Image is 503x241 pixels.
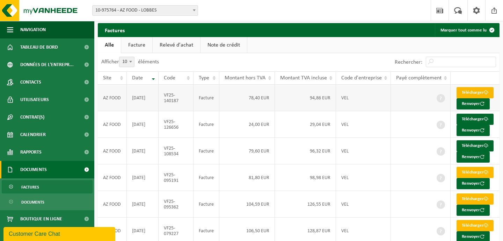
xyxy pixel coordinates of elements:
[127,191,159,218] td: [DATE]
[159,164,194,191] td: VF25-095191
[159,85,194,111] td: VF25-140187
[2,180,93,193] a: Factures
[395,59,422,65] label: Rechercher:
[219,191,275,218] td: 104,59 EUR
[98,138,127,164] td: AZ FOOD
[457,140,494,151] a: Télécharger
[201,37,247,53] a: Note de crédit
[457,193,494,205] a: Télécharger
[457,98,490,109] button: Renvoyer
[194,85,219,111] td: Facture
[336,138,391,164] td: VEL
[20,73,41,91] span: Contacts
[457,125,490,136] button: Renvoyer
[219,164,275,191] td: 81,80 EUR
[457,114,494,125] a: Télécharger
[127,85,159,111] td: [DATE]
[336,191,391,218] td: VEL
[336,164,391,191] td: VEL
[396,75,442,81] span: Payé complètement
[457,205,490,216] button: Renvoyer
[275,111,336,138] td: 29,04 EUR
[127,164,159,191] td: [DATE]
[98,23,132,37] h2: Factures
[457,220,494,231] a: Télécharger
[98,111,127,138] td: AZ FOOD
[219,85,275,111] td: 78,40 EUR
[119,57,134,67] span: 10
[127,111,159,138] td: [DATE]
[20,143,42,161] span: Rapports
[341,75,382,81] span: Code d'entreprise
[194,138,219,164] td: Facture
[457,167,494,178] a: Télécharger
[20,126,46,143] span: Calendrier
[280,75,327,81] span: Montant TVA incluse
[20,108,44,126] span: Contrat(s)
[98,191,127,218] td: AZ FOOD
[98,37,121,53] a: Alle
[275,164,336,191] td: 98,98 EUR
[20,56,74,73] span: Données de l'entrepr...
[159,138,194,164] td: VF25-108534
[194,191,219,218] td: Facture
[219,138,275,164] td: 79,60 EUR
[127,138,159,164] td: [DATE]
[101,59,159,65] label: Afficher éléments
[275,191,336,218] td: 126,55 EUR
[457,178,490,189] button: Renvoyer
[2,195,93,208] a: Documents
[21,196,44,209] span: Documents
[21,180,39,194] span: Factures
[20,38,58,56] span: Tableau de bord
[194,164,219,191] td: Facture
[3,226,117,241] iframe: chat widget
[20,210,62,228] span: Boutique en ligne
[194,111,219,138] td: Facture
[20,21,46,38] span: Navigation
[225,75,265,81] span: Montant hors TVA
[336,85,391,111] td: VEL
[435,23,499,37] button: Marquer tout comme lu
[132,75,143,81] span: Date
[119,57,134,67] span: 10
[93,6,198,15] span: 10-975764 - AZ FOOD - LOBBES
[275,85,336,111] td: 94,86 EUR
[336,111,391,138] td: VEL
[153,37,200,53] a: Relevé d'achat
[92,5,198,16] span: 10-975764 - AZ FOOD - LOBBES
[103,75,111,81] span: Site
[159,191,194,218] td: VF25-095362
[20,91,49,108] span: Utilisateurs
[199,75,209,81] span: Type
[98,164,127,191] td: AZ FOOD
[164,75,175,81] span: Code
[20,161,47,178] span: Documents
[159,111,194,138] td: VF25-126656
[275,138,336,164] td: 96,32 EUR
[98,85,127,111] td: AZ FOOD
[457,87,494,98] a: Télécharger
[121,37,152,53] a: Facture
[457,151,490,163] button: Renvoyer
[219,111,275,138] td: 24,00 EUR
